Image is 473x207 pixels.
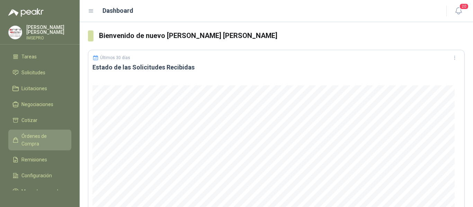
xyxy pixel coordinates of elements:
[9,26,22,39] img: Company Logo
[459,3,469,10] span: 20
[26,25,71,35] p: [PERSON_NAME] [PERSON_NAME]
[21,156,47,163] span: Remisiones
[8,130,71,150] a: Órdenes de Compra
[8,153,71,166] a: Remisiones
[21,132,65,148] span: Órdenes de Compra
[92,63,460,72] h3: Estado de las Solicitudes Recibidas
[8,98,71,111] a: Negociaciones
[21,85,47,92] span: Licitaciones
[8,82,71,95] a: Licitaciones
[21,188,61,195] span: Manuales y ayuda
[99,30,465,41] h3: Bienvenido de nuevo [PERSON_NAME] [PERSON_NAME]
[21,69,45,76] span: Solicitudes
[21,101,53,108] span: Negociaciones
[21,172,52,179] span: Configuración
[452,5,465,17] button: 20
[8,8,44,17] img: Logo peakr
[26,36,71,40] p: IMSEPRO
[8,185,71,198] a: Manuales y ayuda
[8,114,71,127] a: Cotizar
[8,66,71,79] a: Solicitudes
[21,116,37,124] span: Cotizar
[8,50,71,63] a: Tareas
[21,53,37,60] span: Tareas
[102,6,133,16] h1: Dashboard
[100,55,130,60] p: Últimos 30 días
[8,169,71,182] a: Configuración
